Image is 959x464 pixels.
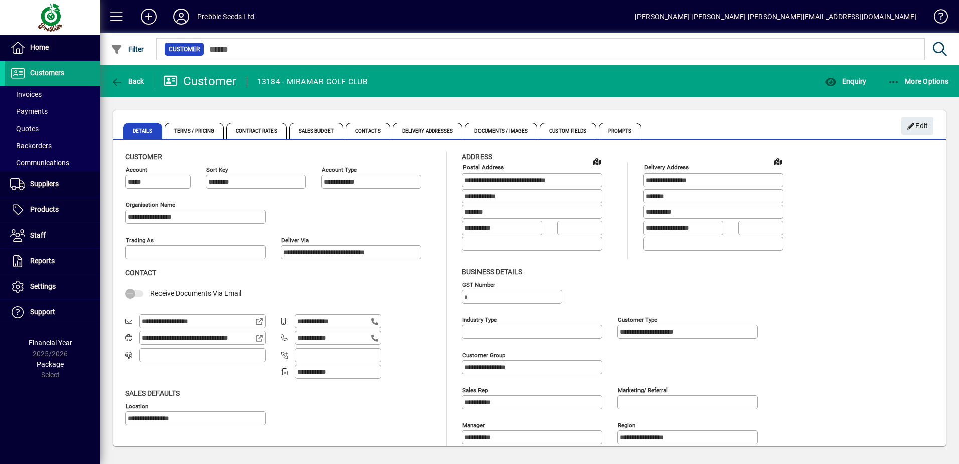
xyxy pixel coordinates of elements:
[123,123,162,139] span: Details
[125,153,162,161] span: Customer
[5,300,100,325] a: Support
[5,154,100,171] a: Communications
[163,73,237,89] div: Customer
[111,45,144,53] span: Filter
[770,153,786,169] a: View on map
[197,9,254,25] div: Prebble Seeds Ltd
[10,107,48,115] span: Payments
[29,339,72,347] span: Financial Year
[126,201,175,208] mat-label: Organisation name
[635,9,916,25] div: [PERSON_NAME] [PERSON_NAME] [PERSON_NAME][EMAIL_ADDRESS][DOMAIN_NAME]
[618,316,657,323] mat-label: Customer type
[165,8,197,26] button: Profile
[281,237,309,244] mat-label: Deliver via
[5,103,100,120] a: Payments
[462,351,505,358] mat-label: Customer group
[257,74,368,90] div: 13184 - MIRAMAR GOLF CLUB
[5,249,100,274] a: Reports
[462,153,492,161] span: Address
[5,274,100,299] a: Settings
[30,231,46,239] span: Staff
[5,197,100,222] a: Products
[5,172,100,197] a: Suppliers
[599,123,642,139] span: Prompts
[125,269,156,277] span: Contact
[901,117,933,135] button: Edit
[888,77,949,85] span: More Options
[126,237,154,244] mat-label: Trading as
[10,90,42,98] span: Invoices
[165,123,224,139] span: Terms / Pricing
[10,159,69,167] span: Communications
[289,123,343,139] span: Sales Budget
[108,72,147,90] button: Back
[169,44,200,54] span: Customer
[30,257,55,265] span: Reports
[10,125,39,133] span: Quotes
[462,316,497,323] mat-label: Industry type
[885,72,951,90] button: More Options
[126,402,148,409] mat-label: Location
[5,35,100,60] a: Home
[825,77,866,85] span: Enquiry
[30,43,49,51] span: Home
[5,120,100,137] a: Quotes
[111,77,144,85] span: Back
[10,142,52,150] span: Backorders
[5,137,100,154] a: Backorders
[462,421,485,428] mat-label: Manager
[100,72,155,90] app-page-header-button: Back
[125,389,180,397] span: Sales defaults
[462,281,495,288] mat-label: GST Number
[926,2,946,35] a: Knowledge Base
[30,282,56,290] span: Settings
[822,72,869,90] button: Enquiry
[589,153,605,169] a: View on map
[462,268,522,276] span: Business details
[133,8,165,26] button: Add
[618,421,635,428] mat-label: Region
[30,205,59,213] span: Products
[462,386,488,393] mat-label: Sales rep
[907,118,928,134] span: Edit
[618,386,668,393] mat-label: Marketing/ Referral
[206,166,228,173] mat-label: Sort key
[150,289,241,297] span: Receive Documents Via Email
[540,123,596,139] span: Custom Fields
[5,223,100,248] a: Staff
[126,166,147,173] mat-label: Account
[393,123,463,139] span: Delivery Addresses
[30,180,59,188] span: Suppliers
[37,360,64,368] span: Package
[322,166,357,173] mat-label: Account Type
[108,40,147,58] button: Filter
[226,123,286,139] span: Contract Rates
[30,69,64,77] span: Customers
[346,123,390,139] span: Contacts
[465,123,537,139] span: Documents / Images
[5,86,100,103] a: Invoices
[30,308,55,316] span: Support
